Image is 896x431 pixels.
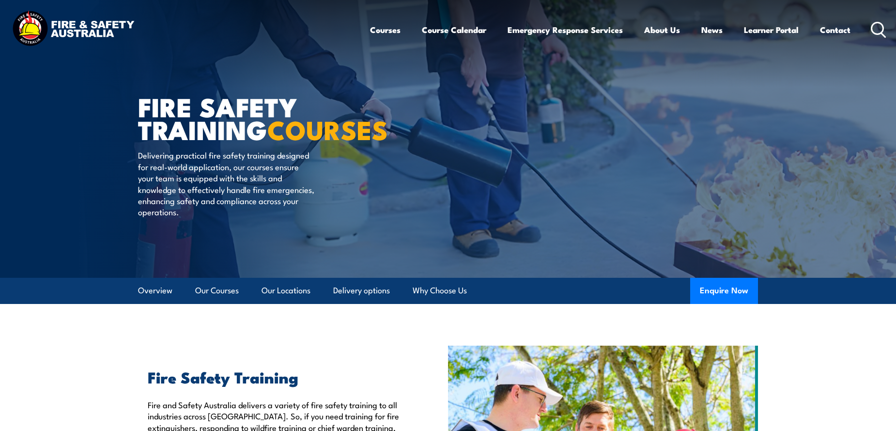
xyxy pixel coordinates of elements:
button: Enquire Now [690,278,758,304]
a: Contact [820,17,850,43]
a: Our Locations [262,278,310,303]
strong: COURSES [267,109,388,149]
a: Overview [138,278,172,303]
h1: FIRE SAFETY TRAINING [138,95,377,140]
a: Course Calendar [422,17,486,43]
a: News [701,17,723,43]
a: Learner Portal [744,17,799,43]
a: About Us [644,17,680,43]
a: Our Courses [195,278,239,303]
p: Delivering practical fire safety training designed for real-world application, our courses ensure... [138,149,315,217]
h2: Fire Safety Training [148,370,403,383]
a: Emergency Response Services [508,17,623,43]
a: Courses [370,17,401,43]
a: Delivery options [333,278,390,303]
a: Why Choose Us [413,278,467,303]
